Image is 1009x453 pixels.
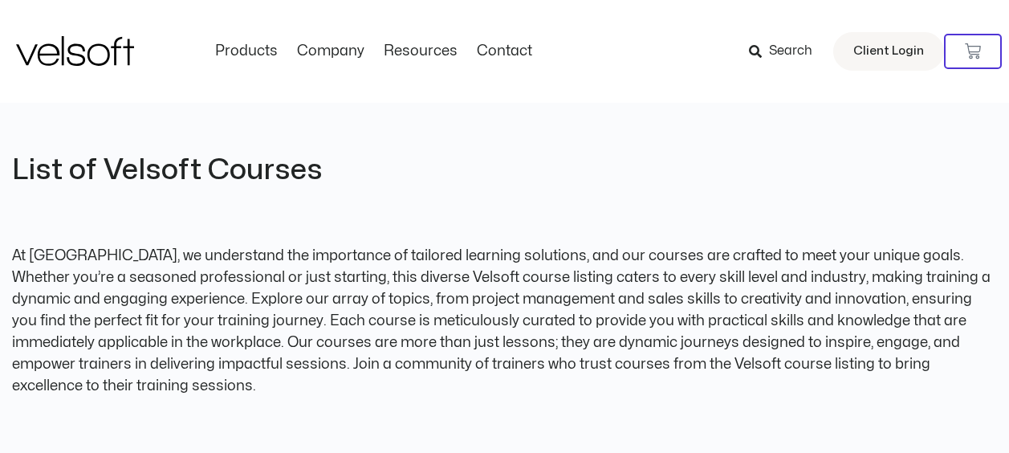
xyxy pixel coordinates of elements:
h2: List of Velsoft Courses [12,152,501,190]
img: Velsoft Training Materials [16,36,134,66]
a: ResourcesMenu Toggle [374,43,467,60]
a: CompanyMenu Toggle [287,43,374,60]
span: Search [769,41,812,62]
nav: Menu [205,43,542,60]
a: ProductsMenu Toggle [205,43,287,60]
a: Client Login [833,32,944,71]
a: ContactMenu Toggle [467,43,542,60]
p: At [GEOGRAPHIC_DATA], we understand the importance of tailored learning solutions, and our course... [12,245,997,397]
span: Client Login [853,41,924,62]
a: Search [749,38,824,65]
